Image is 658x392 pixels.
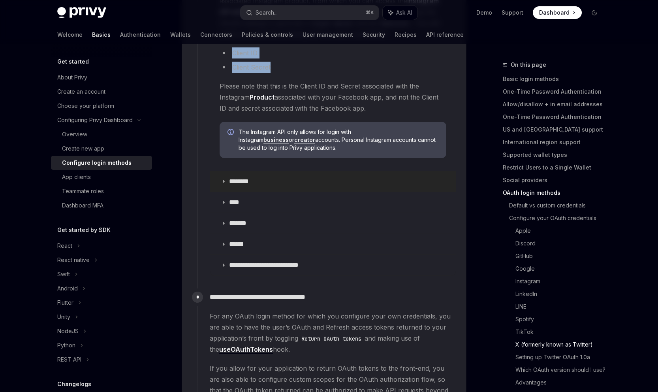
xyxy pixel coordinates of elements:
h5: Get started [57,57,89,66]
div: Configure login methods [62,158,132,168]
a: Google [515,262,607,275]
a: User management [303,25,353,44]
a: Setting up Twitter OAuth 1.0a [515,351,607,364]
div: About Privy [57,73,87,82]
a: Dashboard MFA [51,198,152,213]
strong: Product [250,93,274,101]
div: App clients [62,172,91,182]
span: Dashboard [539,9,570,17]
a: Default vs custom credentials [509,199,607,212]
a: Policies & controls [242,25,293,44]
div: Flutter [57,298,73,307]
a: Demo [476,9,492,17]
div: Configuring Privy Dashboard [57,115,133,125]
div: React native [57,255,90,265]
a: Basic login methods [503,73,607,85]
a: International region support [503,136,607,149]
div: NodeJS [57,326,79,336]
a: Supported wallet types [503,149,607,161]
a: Recipes [395,25,417,44]
div: Swift [57,269,70,279]
li: Client ID [220,47,446,58]
span: The Instagram API only allows for login with Instagram or accounts. Personal Instagram accounts c... [239,128,438,152]
span: ⌘ K [366,9,374,16]
div: Create an account [57,87,105,96]
button: Search...⌘K [241,6,379,20]
div: Choose your platform [57,101,114,111]
a: Choose your platform [51,99,152,113]
a: Apple [515,224,607,237]
a: One-Time Password Authentication [503,111,607,123]
a: LinkedIn [515,288,607,300]
div: Android [57,284,78,293]
a: creator [294,136,315,143]
div: Search... [256,8,278,17]
a: App clients [51,170,152,184]
div: Create new app [62,144,104,153]
a: LINE [515,300,607,313]
a: Support [502,9,523,17]
a: useOAuthTokens [219,345,273,354]
a: About Privy [51,70,152,85]
a: business [263,136,289,143]
a: Spotify [515,313,607,326]
li: Client Secret [220,62,446,73]
a: TikTok [515,326,607,338]
h5: Changelogs [57,379,91,389]
div: Python [57,341,75,350]
span: Ask AI [396,9,412,17]
a: Allow/disallow + in email addresses [503,98,607,111]
svg: Info [227,129,235,137]
a: Dashboard [533,6,582,19]
div: React [57,241,72,251]
a: Discord [515,237,607,250]
span: For any OAuth login method for which you configure your own credentials, you are able to have the... [210,311,456,355]
a: Basics [92,25,111,44]
a: Security [363,25,385,44]
a: Configure your OAuth credentials [509,212,607,224]
a: Welcome [57,25,83,44]
a: Instagram [515,275,607,288]
a: Wallets [170,25,191,44]
a: API reference [426,25,464,44]
a: Authentication [120,25,161,44]
span: On this page [511,60,546,70]
code: Return OAuth tokens [298,334,365,343]
a: OAuth login methods [503,187,607,199]
button: Ask AI [383,6,417,20]
a: Advantages [515,376,607,389]
div: Unity [57,312,70,322]
a: Create new app [51,141,152,156]
img: dark logo [57,7,106,18]
div: Overview [62,130,87,139]
a: Which OAuth version should I use? [515,364,607,376]
button: Toggle dark mode [588,6,601,19]
a: Teammate roles [51,184,152,198]
div: REST API [57,355,81,364]
a: Overview [51,127,152,141]
h5: Get started by SDK [57,225,111,235]
a: GitHub [515,250,607,262]
a: X (formerly known as Twitter) [515,338,607,351]
span: Please note that this is the Client ID and Secret associated with the Instagram associated with y... [220,81,446,114]
a: Restrict Users to a Single Wallet [503,161,607,174]
a: US and [GEOGRAPHIC_DATA] support [503,123,607,136]
div: Teammate roles [62,187,104,196]
div: Dashboard MFA [62,201,103,210]
a: One-Time Password Authentication [503,85,607,98]
a: Create an account [51,85,152,99]
a: Social providers [503,174,607,187]
a: Configure login methods [51,156,152,170]
a: Connectors [200,25,232,44]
